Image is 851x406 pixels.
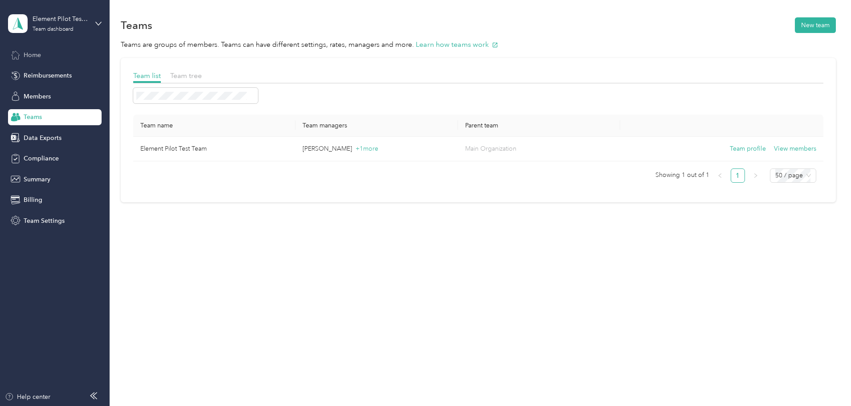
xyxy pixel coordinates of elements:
[717,173,723,178] span: left
[24,133,61,143] span: Data Exports
[753,173,758,178] span: right
[24,50,41,60] span: Home
[713,168,727,183] li: Previous Page
[24,216,65,226] span: Team Settings
[24,175,50,184] span: Summary
[458,115,620,137] th: Parent team
[24,71,72,80] span: Reimbursements
[458,137,620,161] td: Main Organization
[731,168,745,183] li: 1
[713,168,727,183] button: left
[24,92,51,101] span: Members
[121,21,152,30] h1: Teams
[133,115,295,137] th: Team name
[170,71,202,80] span: Team tree
[356,145,378,152] span: + 1 more
[295,115,458,137] th: Team managers
[133,137,295,161] td: Element Pilot Test Team
[795,17,836,33] button: New team
[133,71,161,80] span: Team list
[5,392,50,402] button: Help center
[775,169,811,182] span: 50 / page
[731,169,745,182] a: 1
[33,14,88,24] div: Element Pilot Test Team
[465,144,613,154] p: Main Organization
[24,112,42,122] span: Teams
[24,195,42,205] span: Billing
[33,27,74,32] div: Team dashboard
[774,144,816,154] button: View members
[770,168,816,183] div: Page Size
[303,144,450,154] p: [PERSON_NAME]
[121,39,836,50] p: Teams are groups of members. Teams can have different settings, rates, managers and more.
[730,144,766,154] button: Team profile
[801,356,851,406] iframe: Everlance-gr Chat Button Frame
[24,154,59,163] span: Compliance
[655,168,709,182] span: Showing 1 out of 1
[749,168,763,183] button: right
[416,39,498,50] button: Learn how teams work
[749,168,763,183] li: Next Page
